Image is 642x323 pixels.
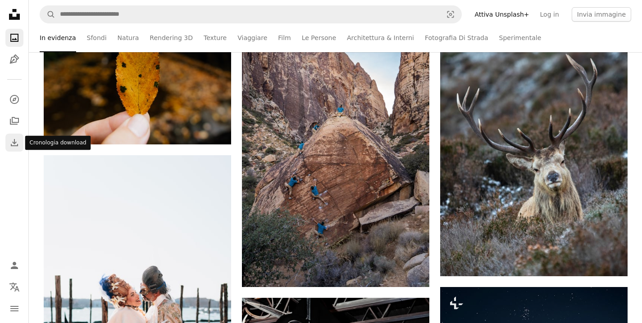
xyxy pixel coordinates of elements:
[425,23,488,52] a: Fotografia Di Strada
[44,292,231,300] a: una coppia, di, donne, standing, uno accanto all'altro, su, uno, molo
[347,23,414,52] a: Architettura & Interni
[5,29,23,47] a: Foto
[242,6,429,287] img: Un gruppo di persone che si arrampicano sul fianco di una montagna
[5,50,23,68] a: Illustrazioni
[150,23,193,52] a: Rendering 3D
[237,23,267,52] a: Viaggiare
[5,300,23,318] button: Menu
[5,278,23,296] button: Lingua
[535,7,565,22] a: Log in
[5,90,23,108] a: Esplora
[204,23,227,52] a: Texture
[5,134,23,152] a: Cronologia download
[5,112,23,130] a: Collezioni
[5,5,23,25] a: Home — Unsplash
[499,23,542,52] a: Sperimentale
[302,23,336,52] a: Le Persone
[440,153,628,161] a: Un primo piano di un cervo con le corna in un campo
[40,6,55,23] button: Cerca su Unsplash
[40,5,462,23] form: Trova visual in tutto il sito
[118,23,139,52] a: Natura
[440,6,461,23] button: Ricerca visiva
[278,23,291,52] a: Film
[469,7,534,22] a: Attiva Unsplash+
[572,7,631,22] button: Invia immagine
[242,143,429,151] a: Un gruppo di persone che si arrampicano sul fianco di una montagna
[87,23,107,52] a: Sfondi
[5,256,23,274] a: Accedi / Registrati
[440,37,628,276] img: Un primo piano di un cervo con le corna in un campo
